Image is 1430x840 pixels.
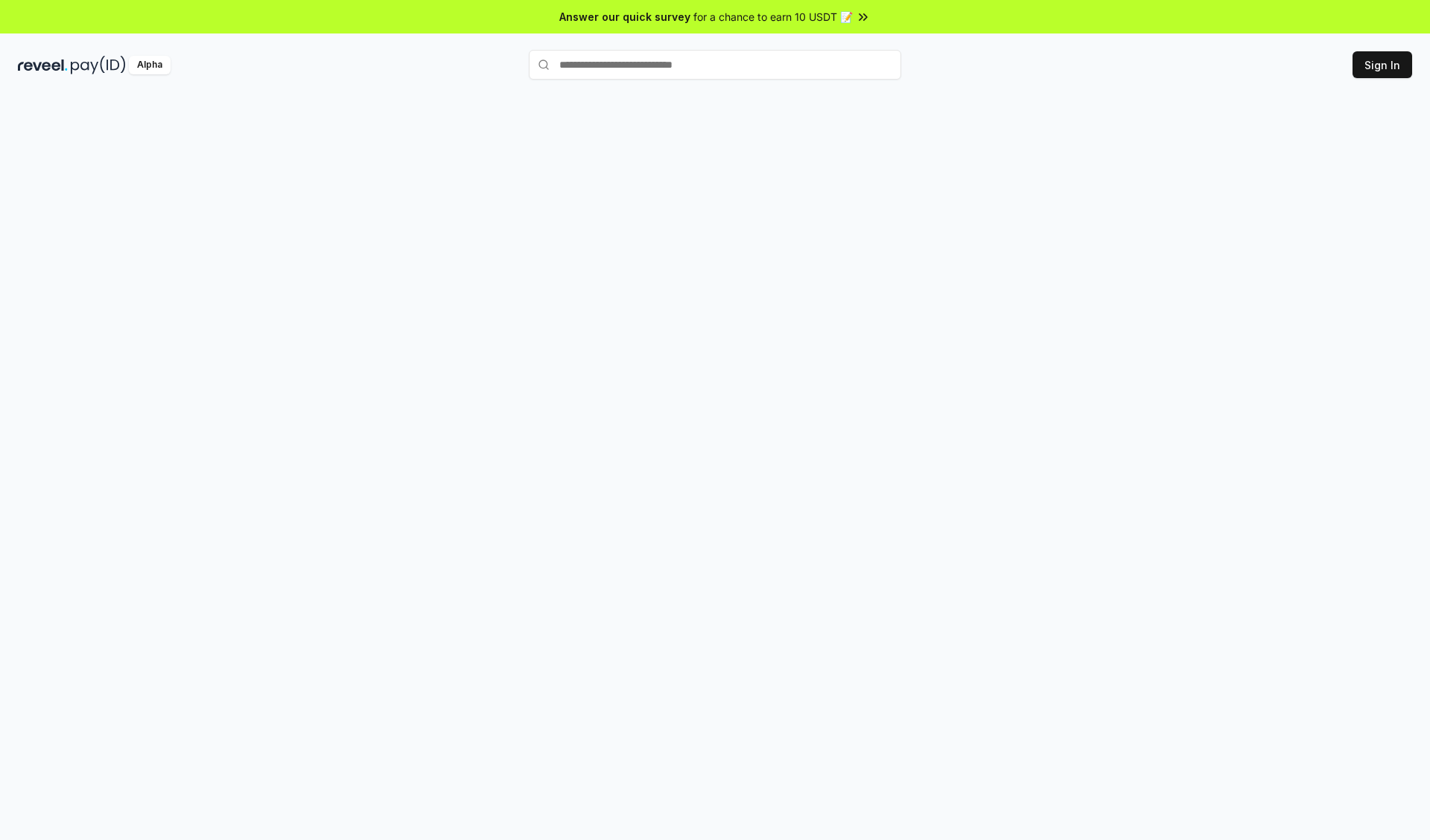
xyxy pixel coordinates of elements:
span: for a chance to earn 10 USDT 📝 [693,9,853,25]
button: Sign In [1353,51,1412,78]
span: Answer our quick survey [559,9,690,25]
img: reveel_dark [18,56,68,74]
img: pay_id [71,56,126,74]
div: Alpha [129,56,171,74]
